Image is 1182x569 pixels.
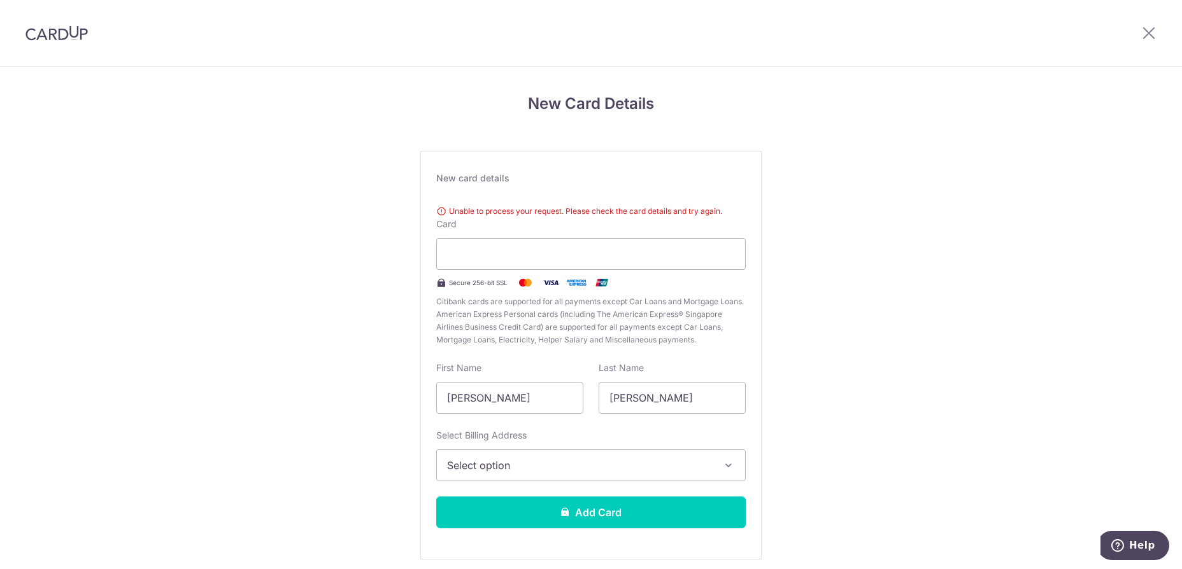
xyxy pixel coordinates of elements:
iframe: Secure card payment input frame [447,246,735,262]
span: Secure 256-bit SSL [449,277,508,288]
button: Select option [436,449,746,481]
span: Citibank cards are supported for all payments except Car Loans and Mortgage Loans. American Expre... [436,295,746,346]
h4: New Card Details [420,92,762,115]
img: CardUp [25,25,88,41]
img: Visa [538,275,564,290]
div: Unable to process your request. Please check the card details and try again. [436,205,746,218]
img: Mastercard [513,275,538,290]
input: Cardholder First Name [436,382,583,414]
img: .alt.amex [564,275,589,290]
input: Cardholder Last Name [599,382,746,414]
iframe: Opens a widget where you can find more information [1100,531,1169,563]
label: Select Billing Address [436,429,527,442]
label: First Name [436,362,481,374]
label: Last Name [599,362,644,374]
button: Add Card [436,496,746,528]
span: Select option [447,458,712,473]
div: New card details [436,172,746,185]
label: Card [436,218,457,230]
img: .alt.unionpay [589,275,615,290]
